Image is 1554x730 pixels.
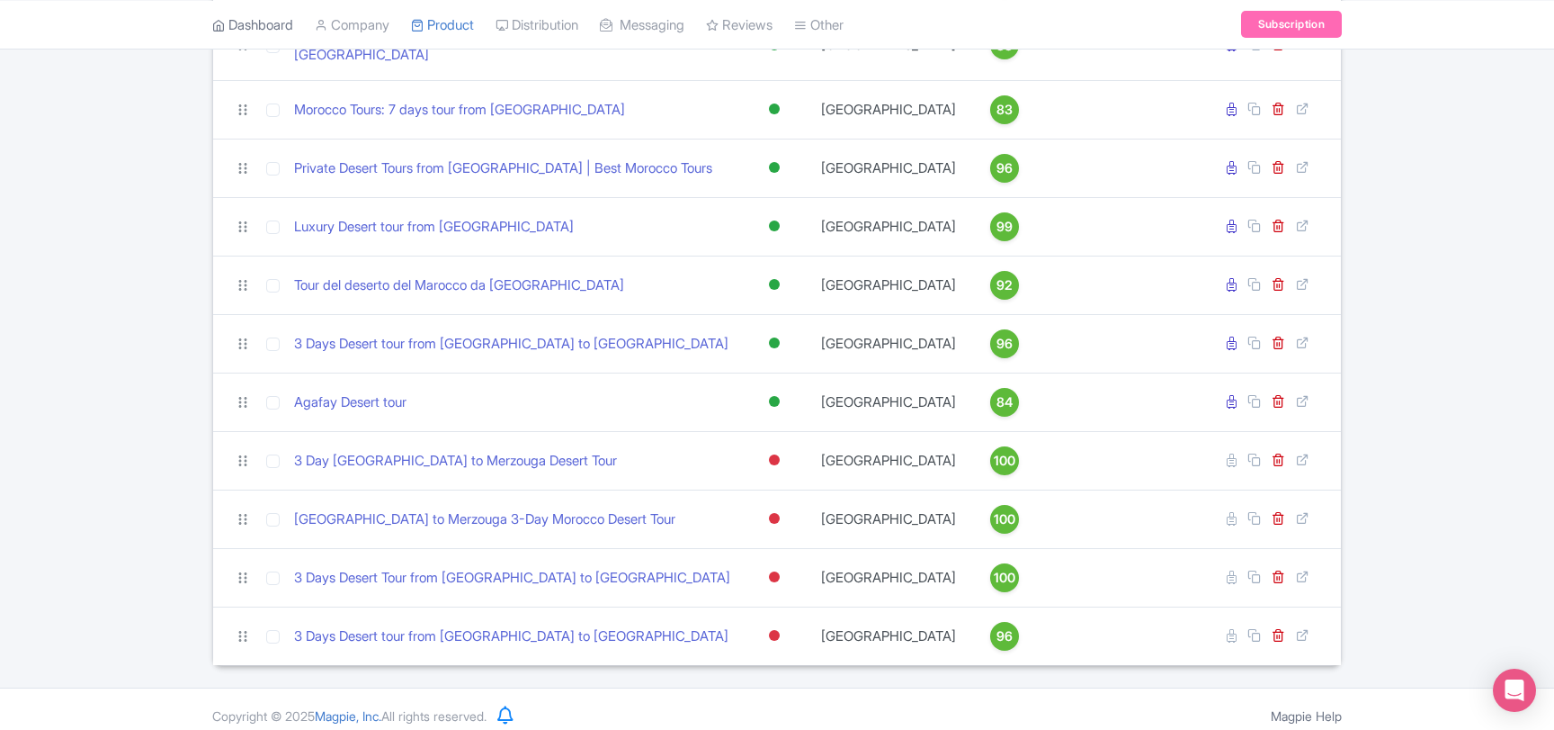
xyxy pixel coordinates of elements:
div: Open Intercom Messenger [1493,669,1536,712]
a: 92 [974,271,1035,300]
td: [GEOGRAPHIC_DATA] [810,431,967,490]
td: [GEOGRAPHIC_DATA] [810,548,967,607]
a: Morocco Tours: 7 days tour from [GEOGRAPHIC_DATA] [294,100,625,121]
a: 96 [974,622,1035,651]
div: Active [765,272,783,298]
span: 83 [996,100,1013,120]
span: 100 [994,451,1015,471]
a: 3 Days Desert tour from [GEOGRAPHIC_DATA] to [GEOGRAPHIC_DATA] [294,626,728,647]
a: Subscription [1241,11,1342,38]
a: 3 Day [GEOGRAPHIC_DATA] to Merzouga Desert Tour [294,451,617,472]
td: [GEOGRAPHIC_DATA] [810,256,967,314]
span: 96 [996,626,1013,646]
div: Inactive [765,564,783,590]
a: Luxury Desert tour from [GEOGRAPHIC_DATA] [294,217,574,238]
span: Magpie, Inc. [315,708,381,724]
div: Active [765,155,783,181]
td: [GEOGRAPHIC_DATA] [810,373,967,431]
a: Tour del deserto del Marocco da [GEOGRAPHIC_DATA] [294,275,624,296]
a: 96 [974,329,1035,358]
a: Private Desert Tours from [GEOGRAPHIC_DATA] | Best Morocco Tours [294,158,712,179]
span: 96 [996,158,1013,178]
td: [GEOGRAPHIC_DATA] [810,490,967,548]
a: 3 Days Desert tour from [GEOGRAPHIC_DATA] to [GEOGRAPHIC_DATA] [294,334,728,355]
td: [GEOGRAPHIC_DATA] [810,314,967,373]
a: 83 [974,95,1035,124]
span: 96 [996,334,1013,354]
td: [GEOGRAPHIC_DATA] [810,197,967,256]
td: [GEOGRAPHIC_DATA] [810,139,967,197]
span: 92 [996,275,1013,295]
div: Active [765,213,783,239]
span: 99 [996,217,1013,237]
td: [GEOGRAPHIC_DATA] [810,80,967,139]
td: [GEOGRAPHIC_DATA] [810,607,967,665]
div: Inactive [765,447,783,473]
span: 100 [994,568,1015,588]
div: Inactive [765,506,783,532]
a: 100 [974,505,1035,534]
a: [GEOGRAPHIC_DATA] to Merzouga 3-Day Morocco Desert Tour [294,509,675,530]
span: 100 [994,509,1015,529]
div: Active [765,330,783,356]
a: 84 [974,388,1035,417]
div: Active [765,389,783,415]
div: Active [765,96,783,122]
a: 99 [974,212,1035,241]
a: 100 [974,563,1035,592]
span: 84 [996,392,1013,412]
a: Magpie Help [1271,708,1342,724]
a: Agafay Desert tour [294,392,406,413]
div: Inactive [765,623,783,649]
div: Copyright © 2025 All rights reserved. [201,707,497,725]
a: 96 [974,154,1035,183]
a: 3 Days Desert Tour from [GEOGRAPHIC_DATA] to [GEOGRAPHIC_DATA] [294,568,730,589]
a: 100 [974,446,1035,475]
